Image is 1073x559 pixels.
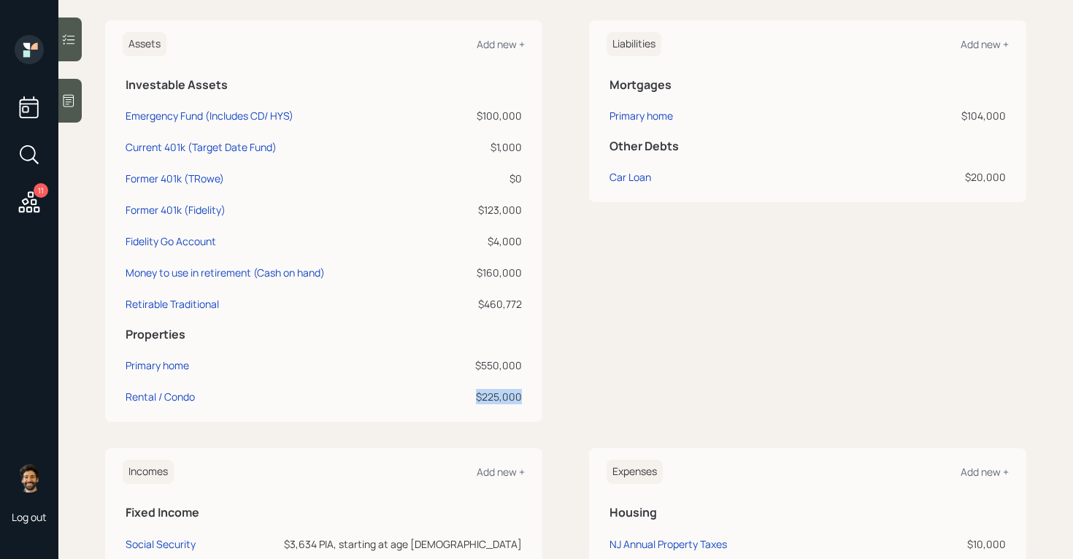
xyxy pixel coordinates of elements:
[607,460,663,484] h6: Expenses
[126,234,216,249] div: Fidelity Go Account
[126,108,293,123] div: Emergency Fund (Includes CD/ HYS)
[126,296,219,312] div: Retirable Traditional
[126,389,195,404] div: Rental / Condo
[607,32,661,56] h6: Liabilities
[126,78,522,92] h5: Investable Assets
[961,37,1009,51] div: Add new +
[274,536,522,552] div: $3,634 PIA, starting at age [DEMOGRAPHIC_DATA]
[126,506,522,520] h5: Fixed Income
[800,536,1006,552] div: $10,000
[446,234,522,249] div: $4,000
[446,265,522,280] div: $160,000
[961,465,1009,479] div: Add new +
[446,389,522,404] div: $225,000
[446,202,522,217] div: $123,000
[842,108,1006,123] div: $104,000
[126,265,325,280] div: Money to use in retirement (Cash on hand)
[609,537,727,551] div: NJ Annual Property Taxes
[126,358,189,373] div: Primary home
[126,171,224,186] div: Former 401k (TRowe)
[609,108,673,123] div: Primary home
[446,358,522,373] div: $550,000
[609,506,1006,520] h5: Housing
[446,108,522,123] div: $100,000
[609,139,1006,153] h5: Other Debts
[126,328,522,342] h5: Properties
[446,296,522,312] div: $460,772
[126,139,277,155] div: Current 401k (Target Date Fund)
[126,537,196,551] div: Social Security
[12,510,47,524] div: Log out
[126,202,226,217] div: Former 401k (Fidelity)
[446,139,522,155] div: $1,000
[15,463,44,493] img: eric-schwartz-headshot.png
[477,37,525,51] div: Add new +
[123,32,166,56] h6: Assets
[34,183,48,198] div: 11
[446,171,522,186] div: $0
[609,169,651,185] div: Car Loan
[842,169,1006,185] div: $20,000
[609,78,1006,92] h5: Mortgages
[477,465,525,479] div: Add new +
[123,460,174,484] h6: Incomes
